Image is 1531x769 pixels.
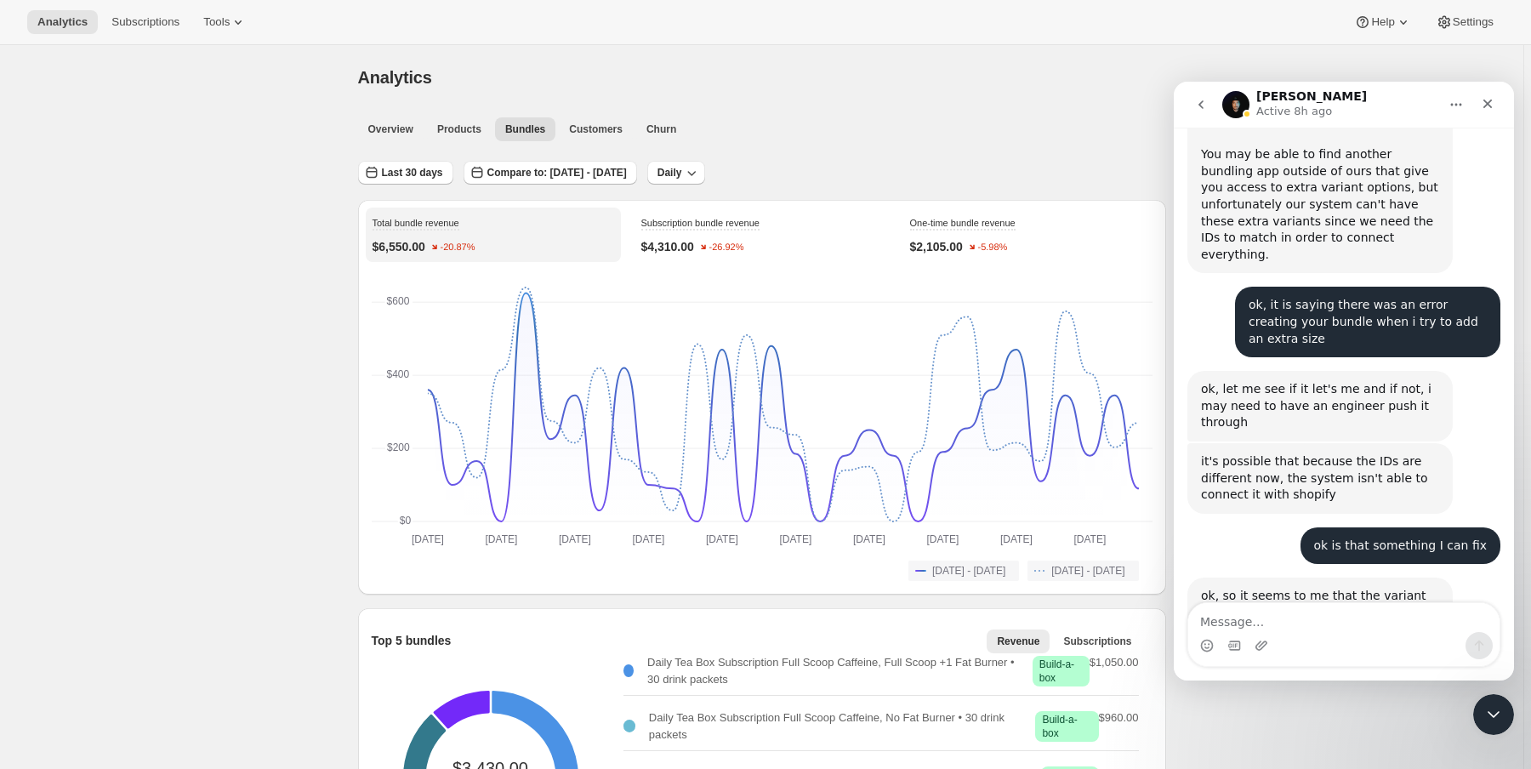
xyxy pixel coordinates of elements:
[37,15,88,29] span: Analytics
[81,557,94,571] button: Upload attachment
[1051,564,1124,578] span: [DATE] - [DATE]
[1174,82,1514,681] iframe: Intercom live chat
[386,368,409,380] text: $400
[505,122,545,136] span: Bundles
[1473,694,1514,735] iframe: Intercom live chat
[999,533,1032,545] text: [DATE]
[569,122,623,136] span: Customers
[1371,15,1394,29] span: Help
[292,550,319,578] button: Send a message…
[647,161,706,185] button: Daily
[779,533,811,545] text: [DATE]
[14,362,327,446] div: Adrian says…
[27,10,98,34] button: Analytics
[910,218,1016,228] span: One-time bundle revenue
[372,632,452,649] p: Top 5 bundles
[26,557,40,571] button: Emoji picker
[1090,654,1139,688] p: $1,050.00
[1073,533,1106,545] text: [DATE]
[61,205,327,276] div: ok, it is saying there was an error creating your bundle when i try to add an extra size
[27,506,265,640] div: ok, so it seems to me that the variant IDs are fixed, but i'm still seeing the "Cannot find varia...
[358,161,453,185] button: Last 30 days
[127,446,327,483] div: ok is that something I can fix
[1344,10,1421,34] button: Help
[14,289,279,360] div: ok, let me see if it let's me and if not, i may need to have an engineer push it through
[487,166,627,179] span: Compare to: [DATE] - [DATE]
[193,10,257,34] button: Tools
[1453,15,1494,29] span: Settings
[910,238,963,255] p: $2,105.00
[386,295,409,307] text: $600
[373,218,459,228] span: Total bundle revenue
[464,161,637,185] button: Compare to: [DATE] - [DATE]
[14,446,327,497] div: Fallon says…
[14,205,327,289] div: Fallon says…
[977,242,1007,253] text: -5.98%
[14,496,327,664] div: Adrian says…
[399,515,411,527] text: $0
[647,654,1026,688] p: Daily Tea Box Subscription Full Scoop Caffeine, Full Scoop +1 Fat Burner • 30 drink packets
[437,122,481,136] span: Products
[440,242,475,253] text: -20.87%
[705,533,737,545] text: [DATE]
[14,289,327,362] div: Adrian says…
[926,533,959,545] text: [DATE]
[412,533,444,545] text: [DATE]
[1039,658,1083,685] span: Build-a-box
[632,533,664,545] text: [DATE]
[14,521,326,550] textarea: Message…
[1042,713,1091,740] span: Build-a-box
[908,561,1019,581] button: [DATE] - [DATE]
[932,564,1005,578] span: [DATE] - [DATE]
[387,441,410,453] text: $200
[27,372,265,422] div: it's possible that because the IDs are different now, the system isn't able to connect it with sh...
[382,166,443,179] span: Last 30 days
[709,242,743,253] text: -26.92%
[373,238,425,255] p: $6,550.00
[14,362,279,432] div: it's possible that because the IDs are different now, the system isn't able to connect it with sh...
[203,15,230,29] span: Tools
[485,533,517,545] text: [DATE]
[1027,561,1138,581] button: [DATE] - [DATE]
[368,122,413,136] span: Overview
[559,533,591,545] text: [DATE]
[641,238,694,255] p: $4,310.00
[14,496,279,650] div: ok, so it seems to me that the variant IDs are fixed, but i'm still seeing the "Cannot find varia...
[54,557,67,571] button: Gif picker
[140,456,314,473] div: ok is that something I can fix
[27,299,265,350] div: ok, let me see if it let's me and if not, i may need to have an engineer push it through
[75,215,313,265] div: ok, it is saying there was an error creating your bundle when i try to add an extra size
[101,10,190,34] button: Subscriptions
[1426,10,1504,34] button: Settings
[641,218,760,228] span: Subscription bundle revenue
[657,166,682,179] span: Daily
[1099,709,1139,743] p: $960.00
[111,15,179,29] span: Subscriptions
[1063,635,1131,648] span: Subscriptions
[358,68,432,87] span: Analytics
[997,635,1039,648] span: Revenue
[649,709,1029,743] p: Daily Tea Box Subscription Full Scoop Caffeine, No Fat Burner • 30 drink packets
[852,533,885,545] text: [DATE]
[646,122,676,136] span: Churn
